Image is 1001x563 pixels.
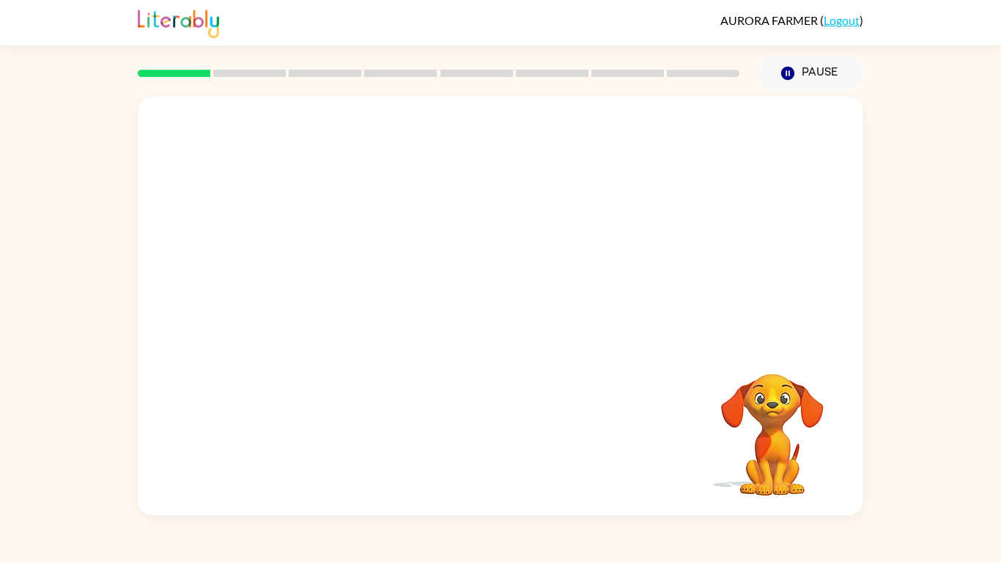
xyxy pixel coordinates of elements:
[699,351,846,498] video: Your browser must support playing .mp4 files to use Literably. Please try using another browser.
[824,13,860,27] a: Logout
[720,13,820,27] span: AURORA FARMER
[138,6,219,38] img: Literably
[720,13,863,27] div: ( )
[757,56,863,90] button: Pause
